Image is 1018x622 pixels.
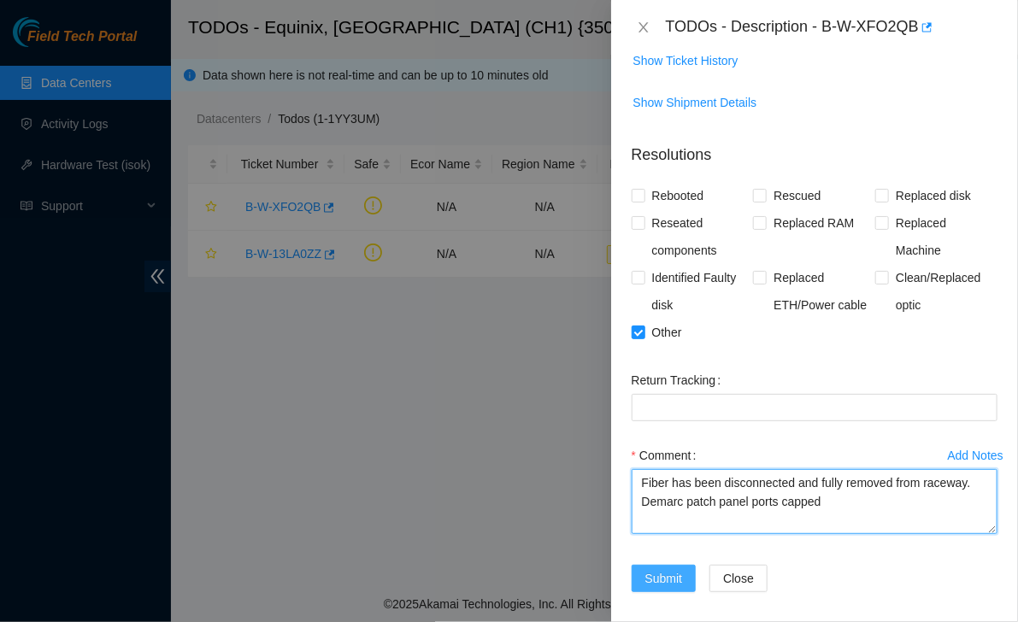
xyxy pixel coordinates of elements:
div: Add Notes [948,449,1003,461]
span: close [637,21,650,34]
p: Resolutions [632,130,997,167]
span: Replaced Machine [889,209,997,264]
span: Replaced RAM [767,209,861,237]
span: Submit [645,569,683,588]
button: Submit [632,565,697,592]
label: Comment [632,442,703,469]
span: Show Shipment Details [633,93,757,112]
button: Close [709,565,768,592]
span: Reseated components [645,209,754,264]
span: Clean/Replaced optic [889,264,997,319]
button: Show Shipment Details [633,89,758,116]
textarea: Comment [632,469,997,534]
span: Replaced disk [889,182,978,209]
button: Add Notes [947,442,1004,469]
button: Show Ticket History [633,47,739,74]
span: Show Ticket History [633,51,738,70]
button: Close [632,20,656,36]
span: Close [723,569,754,588]
label: Return Tracking [632,367,728,394]
input: Return Tracking [632,394,997,421]
span: Replaced ETH/Power cable [767,264,875,319]
span: Rebooted [645,182,711,209]
span: Identified Faulty disk [645,264,754,319]
div: TODOs - Description - B-W-XFO2QB [666,14,997,41]
span: Other [645,319,689,346]
span: Rescued [767,182,827,209]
